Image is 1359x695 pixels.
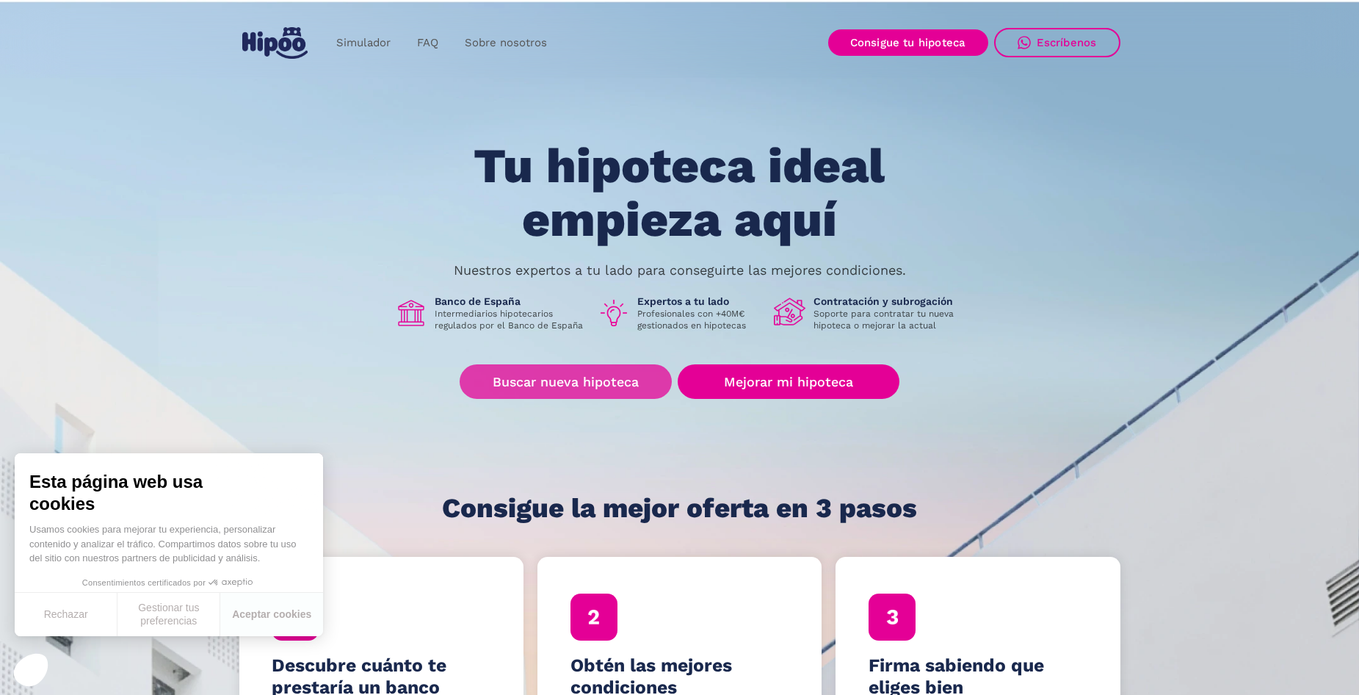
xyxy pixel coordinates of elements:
[404,29,452,57] a: FAQ
[460,364,672,399] a: Buscar nueva hipoteca
[323,29,404,57] a: Simulador
[454,264,906,276] p: Nuestros expertos a tu lado para conseguirte las mejores condiciones.
[401,140,957,246] h1: Tu hipoteca ideal empieza aquí
[994,28,1120,57] a: Escríbenos
[1037,36,1097,49] div: Escríbenos
[813,308,965,331] p: Soporte para contratar tu nueva hipoteca o mejorar la actual
[813,295,965,308] h1: Contratación y subrogación
[435,295,586,308] h1: Banco de España
[828,29,988,56] a: Consigue tu hipoteca
[637,295,762,308] h1: Expertos a tu lado
[239,21,311,65] a: home
[435,308,586,331] p: Intermediarios hipotecarios regulados por el Banco de España
[637,308,762,331] p: Profesionales con +40M€ gestionados en hipotecas
[442,494,917,523] h1: Consigue la mejor oferta en 3 pasos
[452,29,560,57] a: Sobre nosotros
[678,364,899,399] a: Mejorar mi hipoteca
